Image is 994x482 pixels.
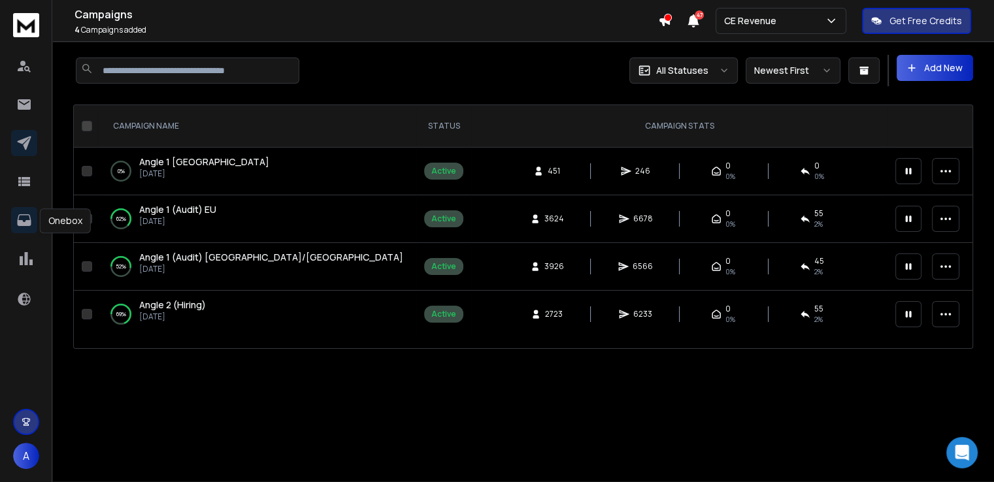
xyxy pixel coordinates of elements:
[431,261,456,272] div: Active
[97,148,416,195] td: 0%Angle 1 [GEOGRAPHIC_DATA][DATE]
[75,24,80,35] span: 4
[139,251,403,263] span: Angle 1 (Audit) [GEOGRAPHIC_DATA]/[GEOGRAPHIC_DATA]
[13,13,39,37] img: logo
[725,208,731,219] span: 0
[75,7,658,22] h1: Campaigns
[814,171,824,182] span: 0 %
[97,195,416,243] td: 62%Angle 1 (Audit) EU[DATE]
[139,298,206,311] span: Angle 2 (Hiring)
[725,266,735,277] span: 0%
[97,243,416,291] td: 52%Angle 1 (Audit) [GEOGRAPHIC_DATA]/[GEOGRAPHIC_DATA][DATE]
[416,105,471,148] th: STATUS
[725,219,735,229] span: 0%
[814,208,823,219] span: 55
[431,166,456,176] div: Active
[889,14,962,27] p: Get Free Credits
[544,261,564,272] span: 3926
[814,161,820,171] span: 0
[139,155,269,169] a: Angle 1 [GEOGRAPHIC_DATA]
[814,219,823,229] span: 2 %
[946,437,978,468] div: Open Intercom Messenger
[814,266,823,277] span: 2 %
[725,161,731,171] span: 0
[13,443,39,469] button: A
[635,166,650,176] span: 246
[724,14,782,27] p: CE Revenue
[814,314,823,325] span: 2 %
[431,214,456,224] div: Active
[116,212,126,225] p: 62 %
[814,304,823,314] span: 55
[139,216,216,227] p: [DATE]
[40,208,91,233] div: Onebox
[118,165,125,178] p: 0 %
[139,203,216,216] a: Angle 1 (Audit) EU
[544,214,564,224] span: 3624
[431,309,456,319] div: Active
[545,309,563,319] span: 2723
[139,155,269,168] span: Angle 1 [GEOGRAPHIC_DATA]
[897,55,973,81] button: Add New
[746,57,840,84] button: Newest First
[633,309,652,319] span: 6233
[139,312,206,322] p: [DATE]
[139,251,403,264] a: Angle 1 (Audit) [GEOGRAPHIC_DATA]/[GEOGRAPHIC_DATA]
[695,10,704,20] span: 47
[97,105,416,148] th: CAMPAIGN NAME
[656,64,708,77] p: All Statuses
[725,314,735,325] span: 0%
[139,298,206,312] a: Angle 2 (Hiring)
[725,171,735,182] span: 0%
[139,264,403,274] p: [DATE]
[725,256,731,266] span: 0
[633,214,653,224] span: 6678
[116,308,126,321] p: 69 %
[75,25,658,35] p: Campaigns added
[97,291,416,338] td: 69%Angle 2 (Hiring)[DATE]
[116,260,126,273] p: 52 %
[471,105,887,148] th: CAMPAIGN STATS
[633,261,653,272] span: 6566
[139,169,269,179] p: [DATE]
[862,8,971,34] button: Get Free Credits
[725,304,731,314] span: 0
[814,256,824,266] span: 45
[548,166,561,176] span: 451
